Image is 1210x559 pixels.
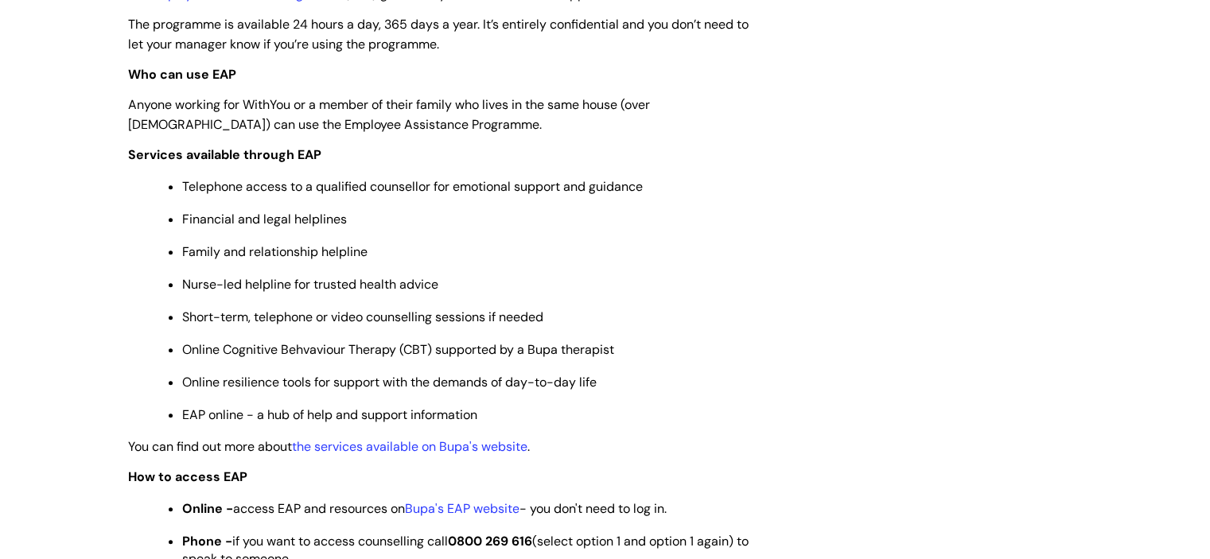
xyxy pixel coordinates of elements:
[128,16,749,52] span: The programme is available 24 hours a day, 365 days a year. It’s entirely confidential and you do...
[182,533,232,549] strong: Phone -
[182,341,614,358] span: Online Cognitive Behvaviour Therapy (CBT) supported by a Bupa therapist
[182,211,347,227] span: Financial and legal helplines
[128,66,236,83] strong: Who can use EAP
[405,500,519,517] a: Bupa's EAP website
[182,178,643,195] span: Telephone access to a qualified counsellor for emotional support and guidance
[128,468,247,485] strong: How to access EAP
[182,374,597,390] span: Online resilience tools for support with the demands of day-to-day life
[182,276,438,293] span: Nurse-led helpline for trusted health advice
[448,533,532,549] strong: 0800 269 616
[182,500,667,517] span: access EAP and resources on - you don't need to log in.
[182,500,233,517] strong: Online -
[128,438,530,455] span: You can find out more about .
[128,96,650,133] span: Anyone working for WithYou or a member of their family who lives in the same house (over [DEMOGRA...
[182,243,368,260] span: Family and relationship helpline
[128,146,321,163] strong: Services available through EAP
[182,406,477,423] span: EAP online - a hub of help and support information
[292,438,527,455] a: the services available on Bupa's website
[182,309,543,325] span: Short-term, telephone or video counselling sessions if needed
